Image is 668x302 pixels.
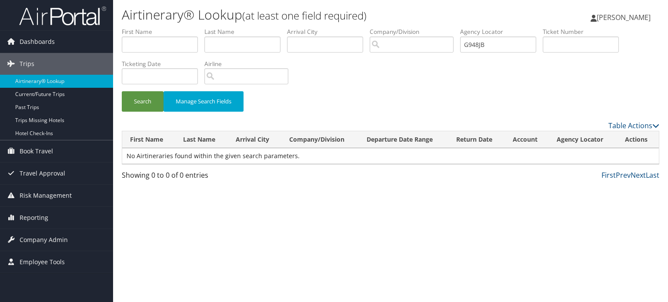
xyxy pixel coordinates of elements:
a: Next [631,170,646,180]
span: Reporting [20,207,48,229]
label: Agency Locator [460,27,543,36]
th: Arrival City: activate to sort column ascending [228,131,282,148]
label: Ticketing Date [122,60,204,68]
button: Manage Search Fields [164,91,244,112]
td: No Airtineraries found within the given search parameters. [122,148,659,164]
a: First [601,170,616,180]
button: Search [122,91,164,112]
div: Showing 0 to 0 of 0 entries [122,170,247,185]
span: Travel Approval [20,163,65,184]
th: Account: activate to sort column ascending [505,131,549,148]
a: Table Actions [608,121,659,130]
span: [PERSON_NAME] [597,13,651,22]
span: Company Admin [20,229,68,251]
span: Employee Tools [20,251,65,273]
label: Ticket Number [543,27,625,36]
img: airportal-logo.png [19,6,106,26]
th: Departure Date Range: activate to sort column ascending [359,131,448,148]
a: Prev [616,170,631,180]
th: Actions [617,131,659,148]
label: First Name [122,27,204,36]
small: (at least one field required) [242,8,367,23]
th: Agency Locator: activate to sort column ascending [549,131,617,148]
span: Book Travel [20,140,53,162]
th: Return Date: activate to sort column ascending [448,131,505,148]
label: Company/Division [370,27,460,36]
th: Company/Division [281,131,359,148]
h1: Airtinerary® Lookup [122,6,480,24]
th: Last Name: activate to sort column ascending [175,131,227,148]
a: [PERSON_NAME] [591,4,659,30]
span: Trips [20,53,34,75]
a: Last [646,170,659,180]
th: First Name: activate to sort column ascending [122,131,175,148]
label: Arrival City [287,27,370,36]
label: Last Name [204,27,287,36]
span: Risk Management [20,185,72,206]
span: Dashboards [20,31,55,53]
label: Airline [204,60,295,68]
